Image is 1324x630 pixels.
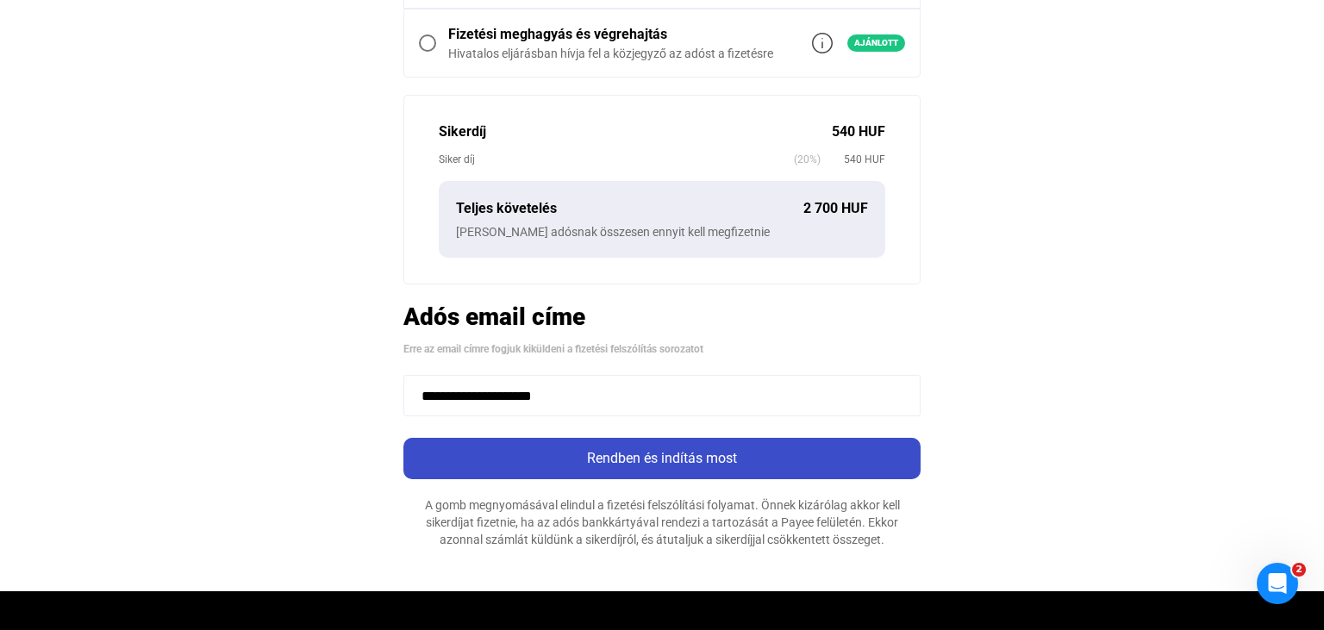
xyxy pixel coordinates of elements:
[439,151,794,168] div: Siker díj
[448,45,773,62] div: Hivatalos eljárásban hívja fel a közjegyző az adóst a fizetésre
[812,33,833,53] img: info-grey-outline
[794,151,821,168] span: (20%)
[403,496,921,548] div: A gomb megnyomásával elindul a fizetési felszólítási folyamat. Önnek kizárólag akkor kell sikerdí...
[403,438,921,479] button: Rendben és indítás most
[1292,563,1306,577] span: 2
[403,340,921,358] div: Erre az email címre fogjuk kiküldeni a fizetési felszólítás sorozatot
[812,33,905,53] a: info-grey-outlineAjánlott
[821,151,885,168] span: 540 HUF
[448,24,773,45] div: Fizetési meghagyás és végrehajtás
[803,198,868,219] div: 2 700 HUF
[403,302,921,332] h2: Adós email címe
[847,34,905,52] span: Ajánlott
[832,122,885,142] div: 540 HUF
[456,223,868,240] div: [PERSON_NAME] adósnak összesen ennyit kell megfizetnie
[409,448,915,469] div: Rendben és indítás most
[1257,563,1298,604] iframe: Intercom live chat
[456,198,803,219] div: Teljes követelés
[439,122,832,142] div: Sikerdíj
